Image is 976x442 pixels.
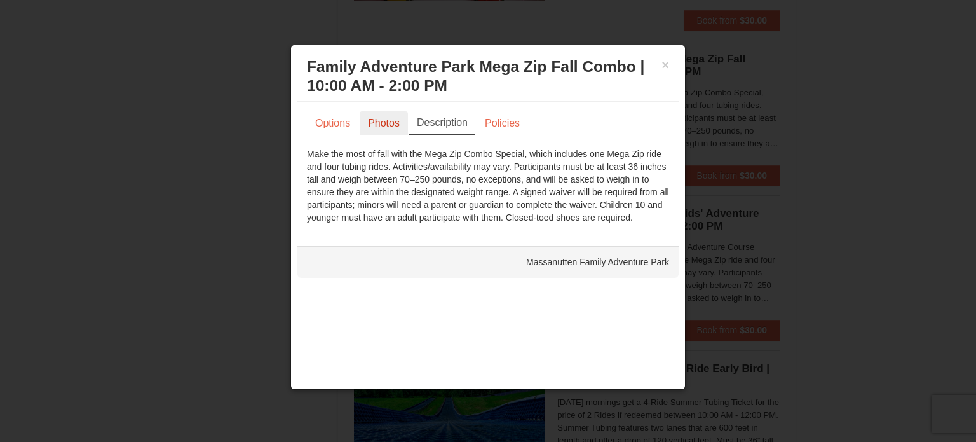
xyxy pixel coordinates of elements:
div: Make the most of fall with the Mega Zip Combo Special, which includes one Mega Zip ride and four ... [307,148,669,224]
a: Options [307,111,358,135]
a: Policies [477,111,528,135]
div: Massanutten Family Adventure Park [297,246,679,278]
a: Description [409,111,475,135]
button: × [661,59,669,71]
a: Photos [360,111,408,135]
h3: Family Adventure Park Mega Zip Fall Combo | 10:00 AM - 2:00 PM [307,57,669,95]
